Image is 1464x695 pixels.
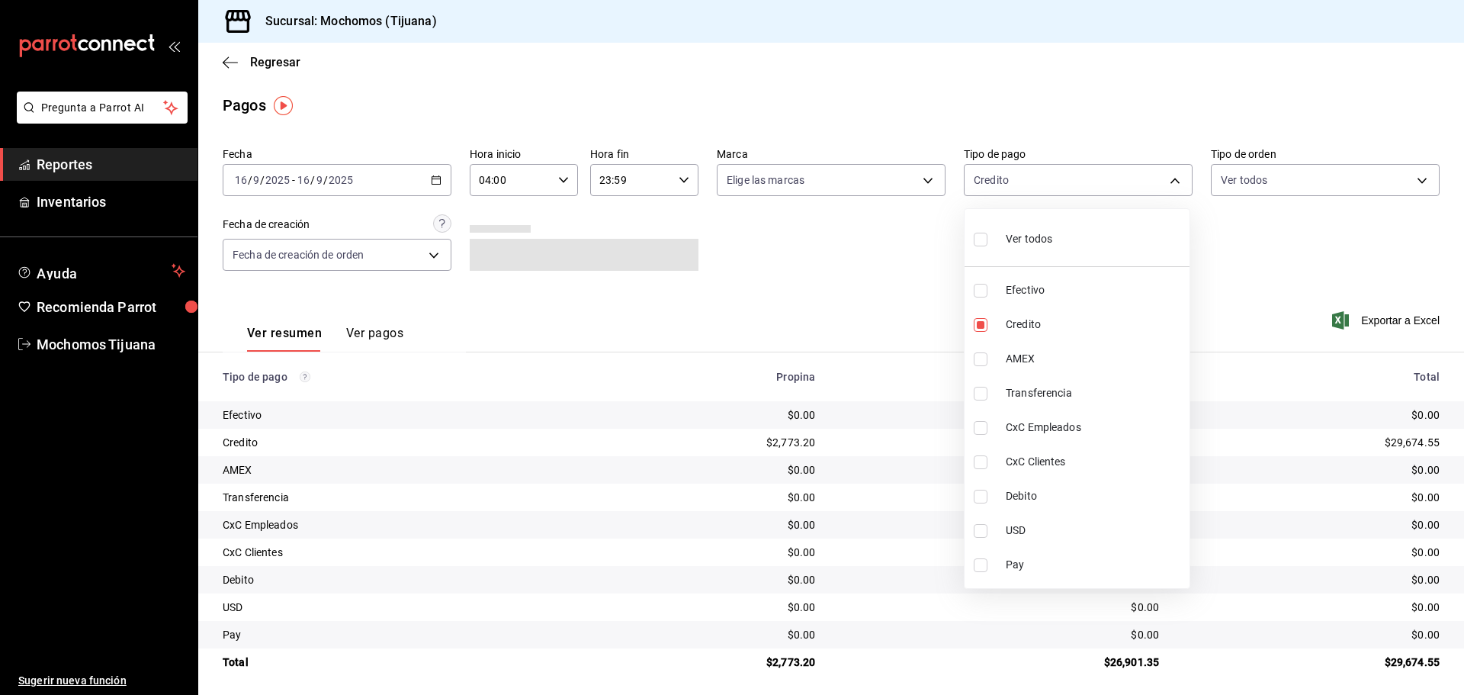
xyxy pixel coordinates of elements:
span: USD [1006,523,1183,539]
span: CxC Clientes [1006,454,1183,470]
span: Ver todos [1006,231,1052,247]
span: AMEX [1006,351,1183,367]
span: Efectivo [1006,282,1183,298]
img: Tooltip marker [274,96,293,115]
span: CxC Empleados [1006,420,1183,436]
span: Credito [1006,317,1183,333]
span: Pay [1006,557,1183,573]
span: Transferencia [1006,385,1183,401]
span: Debito [1006,488,1183,504]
